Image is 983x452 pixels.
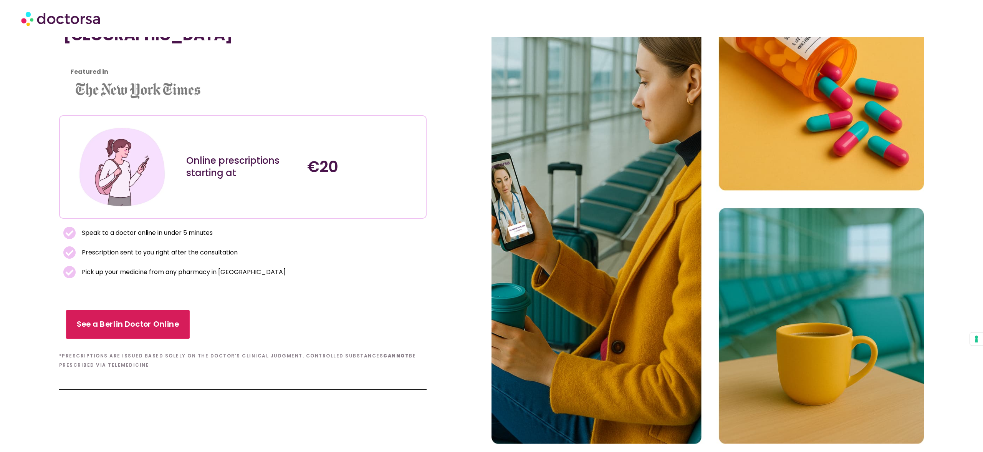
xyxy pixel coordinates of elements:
h6: *Prescriptions are issued based solely on the doctor’s clinical judgment. Controlled substances b... [59,351,427,370]
iframe: Customer reviews powered by Trustpilot [63,61,423,70]
span: Prescription sent to you right after the consultation [80,247,238,258]
button: Your consent preferences for tracking technologies [970,332,983,346]
a: See a Berlin Doctor Online [66,310,189,339]
h4: €20 [307,158,420,176]
iframe: Customer reviews powered by Trustpilot [63,52,178,61]
span: Speak to a doctor online in under 5 minutes [80,228,213,238]
span: See a Berlin Doctor Online [76,319,179,330]
h1: Online Doctor Prescription in [GEOGRAPHIC_DATA] [63,7,423,44]
strong: Featured in [71,67,108,76]
div: Online prescriptions starting at [186,155,299,179]
span: Pick up your medicine from any pharmacy in [GEOGRAPHIC_DATA] [80,267,286,278]
b: cannot [383,352,409,359]
img: Illustration depicting a young woman in a casual outfit, engaged with her smartphone. She has a p... [77,122,167,213]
